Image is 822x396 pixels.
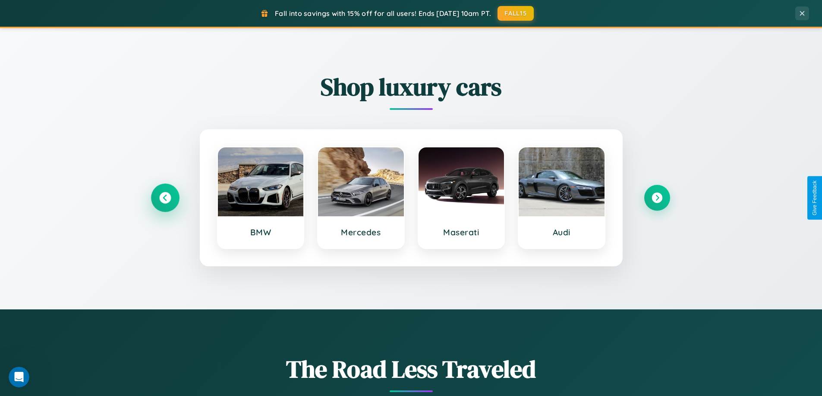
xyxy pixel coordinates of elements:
[152,70,670,103] h2: Shop luxury cars
[527,227,596,237] h3: Audi
[152,352,670,386] h1: The Road Less Traveled
[427,227,496,237] h3: Maserati
[327,227,395,237] h3: Mercedes
[275,9,491,18] span: Fall into savings with 15% off for all users! Ends [DATE] 10am PT.
[812,181,818,215] div: Give Feedback
[498,6,534,21] button: FALL15
[227,227,295,237] h3: BMW
[9,367,29,387] iframe: Intercom live chat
